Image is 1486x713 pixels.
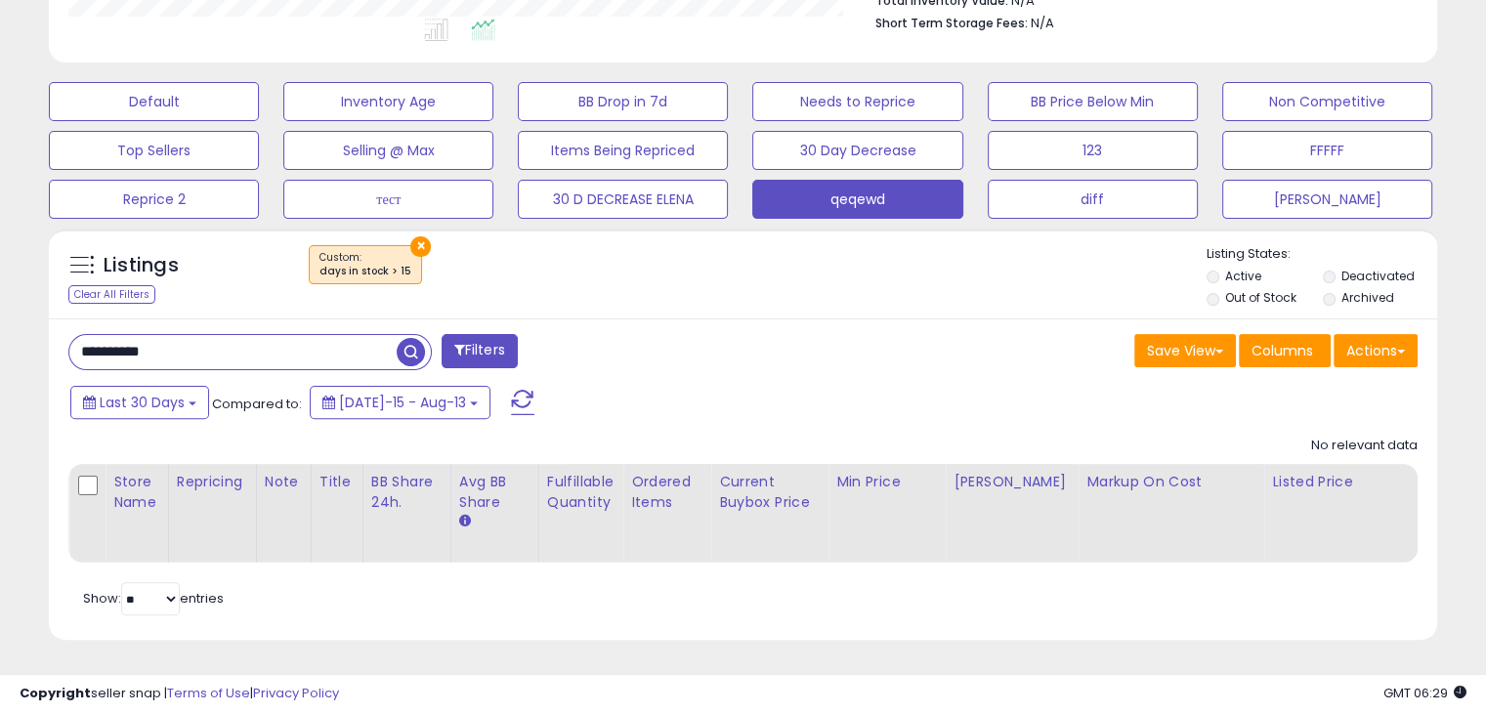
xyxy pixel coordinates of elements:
[1222,131,1432,170] button: FFFFF
[310,386,490,419] button: [DATE]-15 - Aug-13
[104,252,179,279] h5: Listings
[1222,82,1432,121] button: Non Competitive
[442,334,518,368] button: Filters
[1222,180,1432,219] button: [PERSON_NAME]
[547,472,615,513] div: Fulfillable Quantity
[954,472,1070,492] div: [PERSON_NAME]
[752,82,962,121] button: Needs to Reprice
[212,395,302,413] span: Compared to:
[1334,334,1418,367] button: Actions
[1031,14,1054,32] span: N/A
[49,82,259,121] button: Default
[83,589,224,608] span: Show: entries
[1272,472,1441,492] div: Listed Price
[1225,268,1261,284] label: Active
[518,82,728,121] button: BB Drop in 7d
[1086,472,1255,492] div: Markup on Cost
[339,393,466,412] span: [DATE]-15 - Aug-13
[49,180,259,219] button: Reprice 2
[283,180,493,219] button: тест
[1311,437,1418,455] div: No relevant data
[265,472,303,492] div: Note
[410,236,431,257] button: ×
[518,131,728,170] button: Items Being Repriced
[371,472,443,513] div: BB Share 24h.
[283,82,493,121] button: Inventory Age
[1252,341,1313,360] span: Columns
[1207,245,1437,264] p: Listing States:
[100,393,185,412] span: Last 30 Days
[988,180,1198,219] button: diff
[1134,334,1236,367] button: Save View
[319,250,411,279] span: Custom:
[253,684,339,702] a: Privacy Policy
[49,131,259,170] button: Top Sellers
[1383,684,1466,702] span: 2025-09-13 06:29 GMT
[518,180,728,219] button: 30 D DECREASE ELENA
[1079,464,1264,563] th: The percentage added to the cost of goods (COGS) that forms the calculator for Min & Max prices.
[1340,289,1393,306] label: Archived
[1340,268,1414,284] label: Deactivated
[319,265,411,278] div: days in stock > 15
[177,472,248,492] div: Repricing
[1225,289,1296,306] label: Out of Stock
[752,180,962,219] button: qeqewd
[1239,334,1331,367] button: Columns
[631,472,702,513] div: Ordered Items
[20,685,339,703] div: seller snap | |
[68,285,155,304] div: Clear All Filters
[20,684,91,702] strong: Copyright
[319,472,355,492] div: Title
[113,472,160,513] div: Store Name
[719,472,820,513] div: Current Buybox Price
[459,513,471,530] small: Avg BB Share.
[836,472,937,492] div: Min Price
[459,472,531,513] div: Avg BB Share
[70,386,209,419] button: Last 30 Days
[875,15,1028,31] b: Short Term Storage Fees:
[167,684,250,702] a: Terms of Use
[283,131,493,170] button: Selling @ Max
[988,82,1198,121] button: BB Price Below Min
[988,131,1198,170] button: 123
[752,131,962,170] button: 30 Day Decrease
